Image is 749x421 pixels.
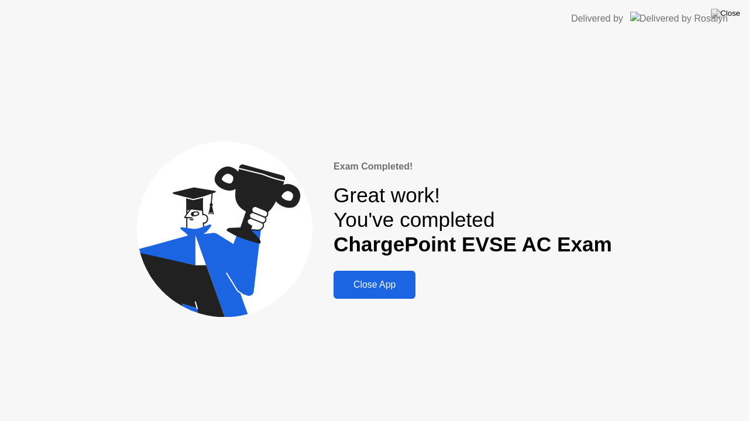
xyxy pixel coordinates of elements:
[334,271,415,299] button: Close App
[630,12,728,25] img: Delivered by Rosalyn
[337,279,412,290] div: Close App
[334,183,612,257] div: Great work! You've completed
[334,233,612,256] b: ChargePoint EVSE AC Exam
[711,9,740,18] img: Close
[334,160,612,174] div: Exam Completed!
[571,12,623,26] div: Delivered by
